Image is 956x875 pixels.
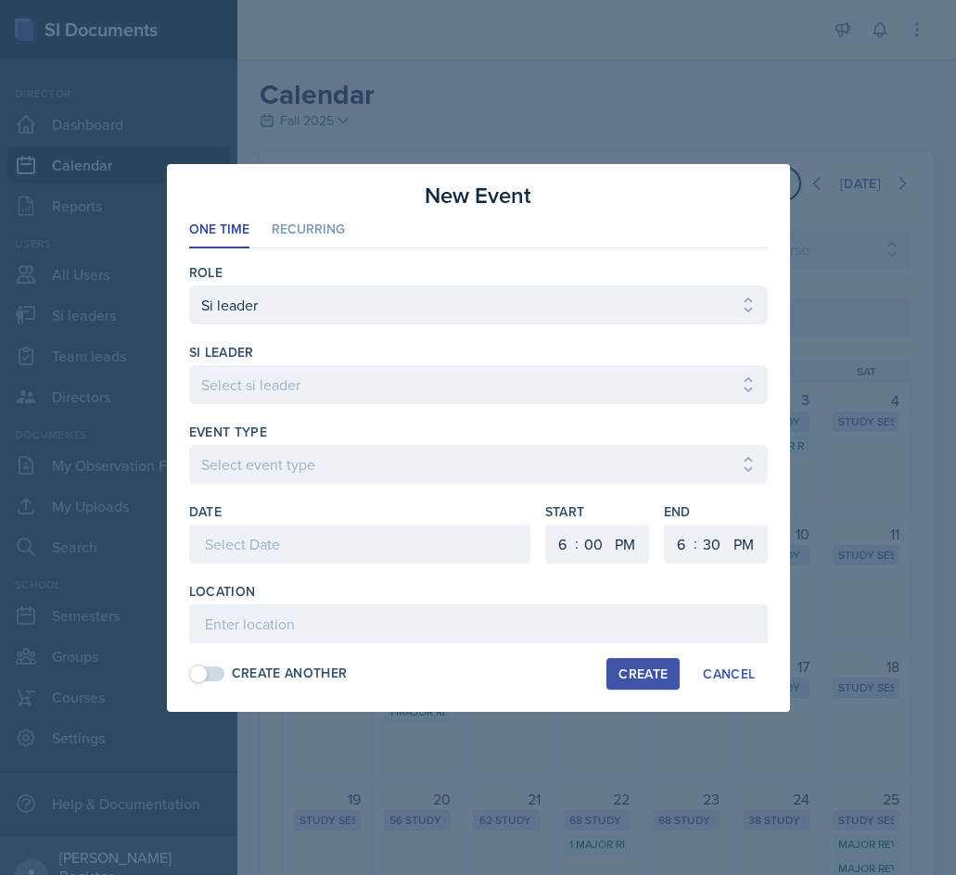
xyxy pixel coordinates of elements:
button: Create [606,658,680,690]
li: Recurring [272,212,345,248]
label: End [664,502,768,521]
h3: New Event [425,179,531,212]
div: Create Another [232,664,348,683]
button: Cancel [691,658,767,690]
div: Create [618,666,668,681]
li: One Time [189,212,249,248]
label: si leader [189,343,254,361]
div: : [694,532,697,554]
input: Enter location [189,604,768,643]
div: Cancel [703,666,755,681]
label: Event Type [189,423,268,441]
div: : [575,532,579,554]
label: Location [189,582,256,601]
label: Start [545,502,649,521]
